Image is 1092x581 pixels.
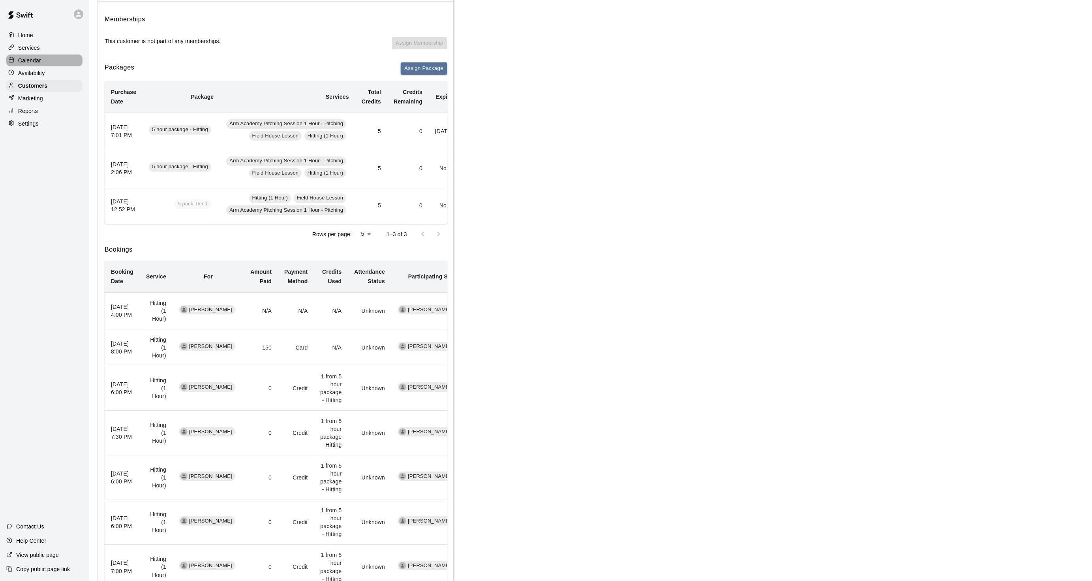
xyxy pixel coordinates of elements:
[105,366,140,411] th: [DATE] 6:00 PM
[180,473,188,480] div: Chris Franco
[348,455,391,500] td: Unknown
[322,269,341,284] b: Credits Used
[399,562,406,569] div: Mike Badala
[326,94,349,100] b: Services
[278,411,314,455] td: Credit
[398,305,454,314] div: [PERSON_NAME]
[244,455,278,500] td: 0
[278,293,314,329] td: N/A
[405,517,454,525] span: [PERSON_NAME]
[146,273,166,280] b: Service
[16,565,70,573] p: Copy public page link
[405,384,454,391] span: [PERSON_NAME]
[355,228,374,240] div: 5
[399,343,406,350] div: Mike Badala
[226,207,346,214] span: Arm Academy Pitching Session 1 Hour - Pitching
[398,342,454,351] div: [PERSON_NAME]
[244,366,278,411] td: 0
[18,107,38,115] p: Reports
[174,202,214,208] a: 5 pack Tier 1
[180,384,188,391] div: Chris Franco
[398,561,454,570] div: [PERSON_NAME]
[249,169,302,177] span: Field House Lesson
[244,329,278,366] td: 150
[348,411,391,455] td: Unknown
[149,165,214,171] a: 5 hour package - Hitting
[355,187,387,224] td: 5
[398,382,454,392] div: [PERSON_NAME]
[105,37,221,45] p: This customer is not part of any memberships.
[6,55,83,66] div: Calendar
[399,428,406,435] div: Mike Badala
[405,428,454,436] span: [PERSON_NAME]
[105,113,143,150] th: [DATE] 7:01 PM
[105,81,512,224] table: simple table
[249,132,302,140] span: Field House Lesson
[312,230,352,238] p: Rows per page:
[392,37,447,56] span: You don't have any memberships
[348,329,391,366] td: Unknown
[186,343,235,350] span: [PERSON_NAME]
[250,269,272,284] b: Amount Paid
[399,306,406,313] div: Mike Badala
[6,92,83,104] a: Marketing
[355,150,387,187] td: 5
[398,516,454,526] div: [PERSON_NAME]
[244,411,278,455] td: 0
[314,500,348,545] td: 1 from 5 hour package - Hitting
[105,500,140,545] th: [DATE] 6:00 PM
[244,293,278,329] td: N/A
[278,329,314,366] td: Card
[249,194,291,202] span: Hitting (1 Hour)
[6,67,83,79] a: Availability
[435,94,453,100] b: Expiry
[394,89,422,105] b: Credits Remaining
[111,269,133,284] b: Booking Date
[140,329,173,366] td: Hitting (1 Hour)
[140,455,173,500] td: Hitting (1 Hour)
[6,105,83,117] a: Reports
[399,517,406,525] div: Mike Badala
[314,411,348,455] td: 1 from 5 hour package - Hitting
[399,473,406,480] div: Mike Badala
[278,455,314,500] td: Credit
[186,428,235,436] span: [PERSON_NAME]
[180,343,188,350] div: Chris Franco
[140,366,173,411] td: Hitting (1 Hour)
[284,269,308,284] b: Payment Method
[398,427,454,436] div: [PERSON_NAME]
[18,44,40,52] p: Services
[140,411,173,455] td: Hitting (1 Hour)
[348,293,391,329] td: Unknown
[191,94,214,100] b: Package
[180,306,188,313] div: Chris Franco
[140,500,173,545] td: Hitting (1 Hour)
[401,62,447,75] button: Assign Package
[18,56,41,64] p: Calendar
[186,384,235,391] span: [PERSON_NAME]
[186,517,235,525] span: [PERSON_NAME]
[149,128,214,134] a: 5 hour package - Hitting
[348,500,391,545] td: Unknown
[398,472,454,481] div: [PERSON_NAME]
[105,411,140,455] th: [DATE] 7:30 PM
[18,31,33,39] p: Home
[174,202,214,208] span: This package no longer exists
[387,230,407,238] p: 1–3 of 3
[6,118,83,130] a: Settings
[314,455,348,500] td: 1 from 5 hour package - Hitting
[105,150,143,187] th: [DATE] 2:06 PM
[405,306,454,314] span: [PERSON_NAME]
[180,517,188,525] div: Chris Franco
[387,150,429,187] td: 0
[105,329,140,366] th: [DATE] 8:00 PM
[314,329,348,366] td: N/A
[6,42,83,54] a: Services
[186,306,235,314] span: [PERSON_NAME]
[348,366,391,411] td: Unknown
[6,80,83,92] div: Customers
